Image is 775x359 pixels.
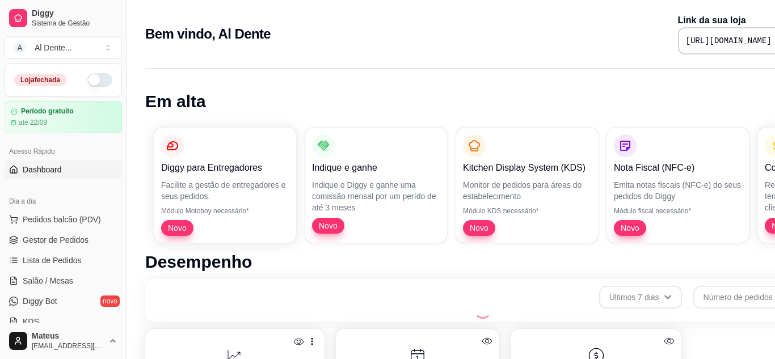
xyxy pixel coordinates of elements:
button: Select a team [5,36,122,59]
a: Dashboard [5,161,122,179]
div: Loading [474,301,492,319]
span: Diggy Bot [23,295,57,307]
a: Lista de Pedidos [5,251,122,269]
span: KDS [23,316,39,327]
h2: Bem vindo, Al Dente [145,25,271,43]
article: Período gratuito [21,107,74,116]
button: Mateus[EMAIL_ADDRESS][DOMAIN_NAME] [5,327,122,354]
button: Diggy para EntregadoresFacilite a gestão de entregadores e seus pedidos.Módulo Motoboy necessário... [154,128,296,243]
a: Diggy Botnovo [5,292,122,310]
span: Diggy [32,9,117,19]
p: Módulo KDS necessário* [463,206,591,216]
p: Indique o Diggy e ganhe uma comissão mensal por um perído de até 3 meses [312,179,440,213]
p: Diggy para Entregadores [161,161,289,175]
button: Pedidos balcão (PDV) [5,210,122,229]
p: Facilite a gestão de entregadores e seus pedidos. [161,179,289,202]
p: Emita notas fiscais (NFC-e) do seus pedidos do Diggy [614,179,742,202]
a: Gestor de Pedidos [5,231,122,249]
p: Monitor de pedidos para áreas do estabelecimento [463,179,591,202]
span: [EMAIL_ADDRESS][DOMAIN_NAME] [32,341,104,350]
button: Últimos 7 dias [599,286,682,309]
span: Mateus [32,331,104,341]
p: Kitchen Display System (KDS) [463,161,591,175]
a: DiggySistema de Gestão [5,5,122,32]
span: Gestor de Pedidos [23,234,89,246]
a: Período gratuitoaté 22/09 [5,101,122,133]
button: Nota Fiscal (NFC-e)Emita notas fiscais (NFC-e) do seus pedidos do DiggyMódulo fiscal necessário*Novo [607,128,749,243]
div: Al Dente ... [35,42,71,53]
p: Módulo Motoboy necessário* [161,206,289,216]
span: Salão / Mesas [23,275,73,286]
span: Lista de Pedidos [23,255,82,266]
div: Loja fechada [14,74,66,86]
a: KDS [5,312,122,331]
a: Salão / Mesas [5,272,122,290]
button: Alterar Status [87,73,112,87]
span: Novo [163,222,191,234]
div: Acesso Rápido [5,142,122,161]
div: Dia a dia [5,192,122,210]
button: Kitchen Display System (KDS)Monitor de pedidos para áreas do estabelecimentoMódulo KDS necessário... [456,128,598,243]
span: Novo [465,222,493,234]
button: Indique e ganheIndique o Diggy e ganhe uma comissão mensal por um perído de até 3 mesesNovo [305,128,447,243]
p: Indique e ganhe [312,161,440,175]
pre: [URL][DOMAIN_NAME] [686,35,772,47]
span: A [14,42,26,53]
span: Novo [616,222,644,234]
article: até 22/09 [19,118,47,127]
span: Novo [314,220,342,231]
span: Pedidos balcão (PDV) [23,214,101,225]
span: Sistema de Gestão [32,19,117,28]
p: Módulo fiscal necessário* [614,206,742,216]
p: Nota Fiscal (NFC-e) [614,161,742,175]
span: Dashboard [23,164,62,175]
